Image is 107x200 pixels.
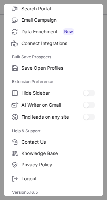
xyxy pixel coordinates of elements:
label: Bulk Save Prospects [12,52,95,62]
span: Contact Us [21,139,95,145]
label: Extension Preference [12,76,95,87]
label: Privacy Policy [4,159,103,170]
label: Logout [4,173,103,184]
label: Connect Integrations [4,38,103,49]
label: Hide Sidebar [4,87,103,99]
label: Find leads on any site [4,111,103,123]
span: Search Portal [21,6,95,12]
span: New [63,28,74,35]
span: Logout [21,176,95,182]
label: Knowledge Base [4,148,103,159]
label: Contact Us [4,136,103,148]
span: Knowledge Base [21,150,95,156]
label: Email Campaign [4,14,103,26]
span: Hide Sidebar [21,90,83,96]
div: Version 5.16.5 [4,187,103,198]
label: AI Writer on Gmail [4,99,103,111]
label: Save Open Profiles [4,62,103,74]
label: Help & Support [12,126,95,136]
span: Data Enrichment [21,28,95,35]
span: Save Open Profiles [21,65,95,71]
span: Connect Integrations [21,40,95,46]
span: Email Campaign [21,17,95,23]
span: Privacy Policy [21,162,95,168]
label: Data Enrichment New [4,26,103,38]
span: Find leads on any site [21,114,83,120]
span: AI Writer on Gmail [21,102,83,108]
label: Search Portal [4,3,103,14]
